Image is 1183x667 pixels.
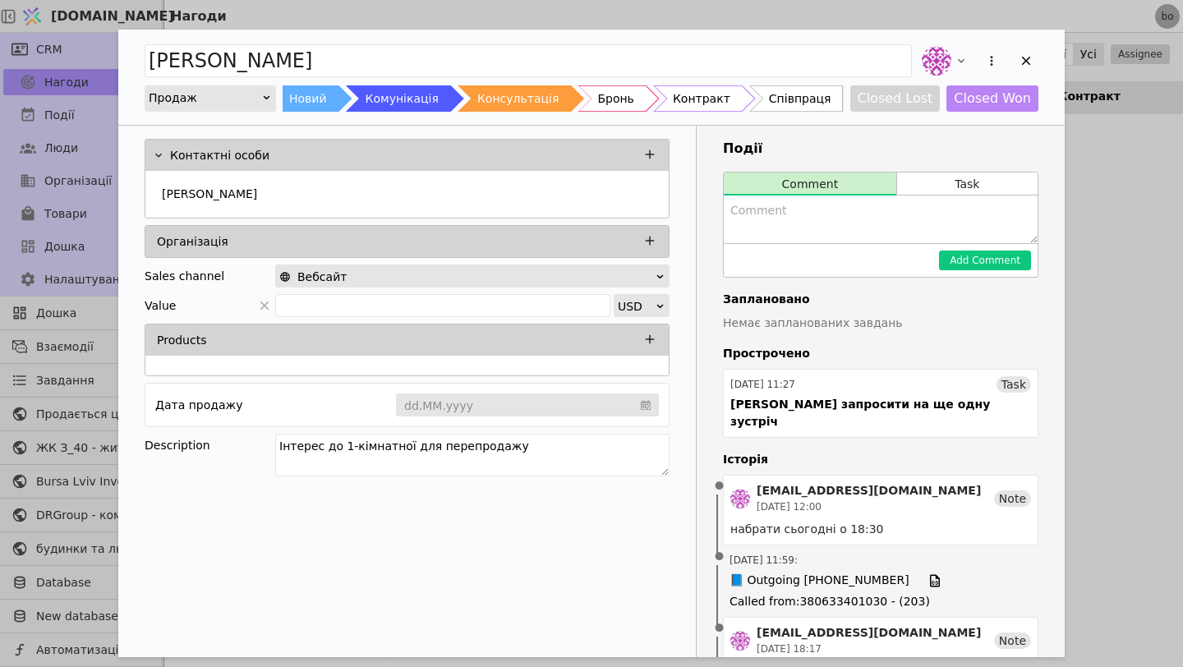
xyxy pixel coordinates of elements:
[279,271,291,283] img: online-store.svg
[730,377,795,392] div: [DATE] 11:27
[275,434,670,476] textarea: Інтерес до 1-кімнатної для перепродажу
[897,172,1038,195] button: Task
[711,608,728,650] span: •
[289,85,327,112] div: Новий
[730,521,1031,538] div: набрати сьогодні о 18:30
[366,85,439,112] div: Комунікація
[724,172,896,195] button: Comment
[597,85,633,112] div: Бронь
[723,315,1038,332] p: Немає запланованих завдань
[641,397,651,413] svg: calendar
[997,376,1031,393] div: Task
[155,393,242,416] div: Дата продажу
[922,46,951,76] img: de
[157,332,206,349] p: Products
[730,396,1031,430] div: [PERSON_NAME] запросити на ще одну зустріч
[723,345,1038,362] h4: Прострочено
[730,489,750,508] img: de
[170,147,269,164] p: Контактні особи
[162,186,257,203] p: [PERSON_NAME]
[618,295,655,318] div: USD
[477,85,559,112] div: Консультація
[757,642,981,656] div: [DATE] 18:17
[145,434,275,457] div: Description
[939,251,1031,270] button: Add Comment
[730,572,909,590] span: 📘 Outgoing [PHONE_NUMBER]
[723,139,1038,159] h3: Події
[994,490,1031,507] div: Note
[673,85,730,112] div: Контракт
[118,30,1065,657] div: Add Opportunity
[730,631,750,651] img: de
[723,291,1038,308] h4: Заплановано
[297,265,347,288] span: Вебсайт
[994,632,1031,649] div: Note
[723,451,1038,468] h4: Історія
[757,482,981,499] div: [EMAIL_ADDRESS][DOMAIN_NAME]
[730,593,1032,610] span: Called from : 380633401030 - (203)
[730,553,798,568] span: [DATE] 11:59 :
[145,264,224,287] div: Sales channel
[757,624,981,642] div: [EMAIL_ADDRESS][DOMAIN_NAME]
[157,233,228,251] p: Організація
[711,466,728,508] span: •
[711,536,728,578] span: •
[145,294,176,317] span: Value
[149,86,261,109] div: Продаж
[769,85,831,112] div: Співпраця
[757,499,981,514] div: [DATE] 12:00
[850,85,941,112] button: Closed Lost
[946,85,1038,112] button: Closed Won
